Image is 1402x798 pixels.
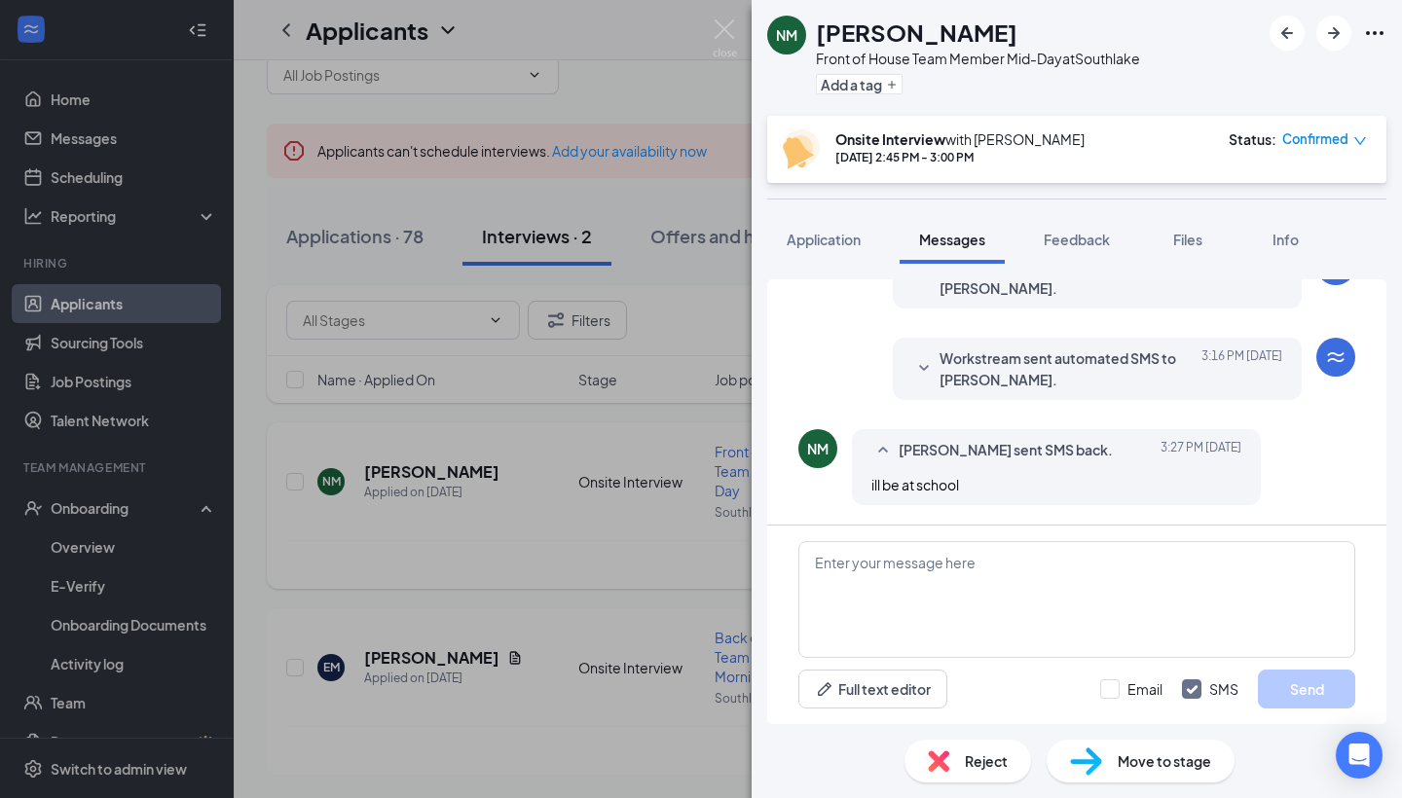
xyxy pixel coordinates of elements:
span: Messages [919,231,985,248]
svg: WorkstreamLogo [1324,345,1347,369]
svg: Ellipses [1363,21,1386,45]
span: Workstream sent automated SMS to [PERSON_NAME]. [940,347,1195,390]
div: Open Intercom Messenger [1336,732,1383,779]
b: Onsite Interview [835,130,945,148]
button: PlusAdd a tag [816,74,903,94]
span: down [1353,134,1367,148]
svg: SmallChevronDown [912,357,936,381]
span: [DATE] 3:16 PM [1201,347,1282,390]
div: Front of House Team Member Mid-Day at Southlake [816,49,1140,68]
button: Full text editorPen [798,670,947,708]
div: NM [776,25,797,45]
span: [PERSON_NAME] sent SMS back. [899,439,1113,462]
span: Feedback [1044,231,1110,248]
button: Send [1258,670,1355,708]
span: Files [1173,231,1202,248]
span: Confirmed [1282,129,1348,149]
span: Info [1273,231,1299,248]
svg: Plus [886,79,898,91]
h1: [PERSON_NAME] [816,16,1017,49]
div: NM [807,439,829,458]
span: [DATE] 3:27 PM [1161,439,1241,462]
div: with [PERSON_NAME] [835,129,1085,149]
button: ArrowRight [1316,16,1351,51]
svg: ArrowLeftNew [1275,21,1299,45]
span: Move to stage [1118,750,1211,772]
span: Reject [965,750,1008,772]
svg: ArrowRight [1322,21,1346,45]
span: Application [787,231,861,248]
div: Status : [1229,129,1276,149]
span: ill be at school [871,476,959,493]
svg: Pen [815,679,834,699]
svg: SmallChevronUp [871,439,895,462]
div: [DATE] 2:45 PM - 3:00 PM [835,149,1085,165]
button: ArrowLeftNew [1270,16,1305,51]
